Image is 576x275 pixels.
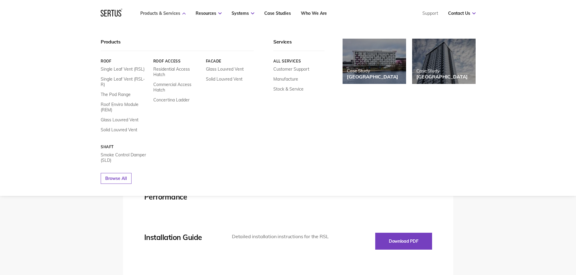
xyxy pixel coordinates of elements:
[416,74,468,80] div: [GEOGRAPHIC_DATA]
[416,68,468,74] div: Case Study
[273,59,324,63] a: All services
[101,117,138,123] a: Glass Louvred Vent
[273,86,304,92] a: Stock & Service
[347,74,398,80] div: [GEOGRAPHIC_DATA]
[153,97,189,103] a: Concertina Ladder
[101,66,145,72] a: Single Leaf Vent (RSL)
[206,76,242,82] a: Solid Louvred Vent
[101,152,149,163] a: Smoke Control Damper (SLD)
[101,92,131,97] a: The Pod Range
[101,39,254,51] div: Products
[101,127,137,133] a: Solid Louvred Vent
[232,233,332,241] div: Detailed installation instructions for the RSL
[144,233,214,242] div: Installation Guide
[347,68,398,74] div: Case Study
[101,76,149,87] a: Single Leaf Vent (RSL-R)
[153,59,201,63] a: Roof Access
[101,59,149,63] a: Roof
[140,11,186,16] a: Products & Services
[422,11,438,16] a: Support
[273,66,309,72] a: Customer Support
[264,11,291,16] a: Case Studies
[206,59,254,63] a: Facade
[412,39,476,84] a: Case Study[GEOGRAPHIC_DATA]
[301,11,327,16] a: Who We Are
[273,39,324,51] div: Services
[375,233,432,250] button: Download PDF
[273,76,298,82] a: Manufacture
[467,205,576,275] iframe: Chat Widget
[153,66,201,77] a: Residential Access Hatch
[343,39,406,84] a: Case Study[GEOGRAPHIC_DATA]
[448,11,476,16] a: Contact Us
[153,82,201,93] a: Commercial Access Hatch
[196,11,222,16] a: Resources
[101,173,132,184] a: Browse All
[101,102,149,113] a: Roof Enviro Module (REM)
[101,145,149,149] a: Shaft
[232,11,254,16] a: Systems
[206,66,243,72] a: Glass Louvred Vent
